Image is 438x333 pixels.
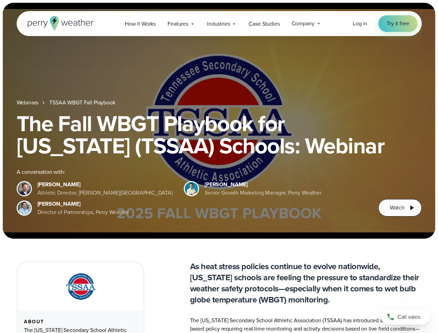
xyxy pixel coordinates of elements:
[17,112,422,157] h1: The Fall WBGT Playbook for [US_STATE] (TSSAA) Schools: Webinar
[353,19,367,28] a: Log in
[381,309,430,325] a: Call sales
[205,180,321,189] div: [PERSON_NAME]
[243,17,285,31] a: Case Studies
[378,199,421,216] button: Watch
[205,189,321,197] div: Senior Growth Marketing Manager, Perry Weather
[37,189,173,197] div: Athletic Director, [PERSON_NAME][GEOGRAPHIC_DATA]
[37,180,173,189] div: [PERSON_NAME]
[37,208,129,216] div: Director of Partnerships, Perry Weather
[125,20,156,28] span: How it Works
[119,17,162,31] a: How it Works
[378,15,417,32] a: Try it free
[353,19,367,27] span: Log in
[18,202,31,215] img: Jeff Wood
[387,19,409,28] span: Try it free
[18,182,31,195] img: Brian Wyatt
[185,182,198,195] img: Spencer Patton, Perry Weather
[17,99,422,107] nav: Breadcrumb
[207,20,230,28] span: Industries
[249,20,280,28] span: Case Studies
[37,200,129,208] div: [PERSON_NAME]
[397,313,420,321] span: Call sales
[24,319,137,325] div: About
[17,168,368,176] div: A conversation with:
[292,19,315,28] span: Company
[390,204,404,212] span: Watch
[17,99,38,107] a: Webinars
[168,20,188,28] span: Features
[190,261,422,305] p: As heat stress policies continue to evolve nationwide, [US_STATE] schools are feeling the pressur...
[49,99,115,107] a: TSSAA WBGT Fall Playbook
[57,271,104,302] img: TSSAA-Tennessee-Secondary-School-Athletic-Association.svg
